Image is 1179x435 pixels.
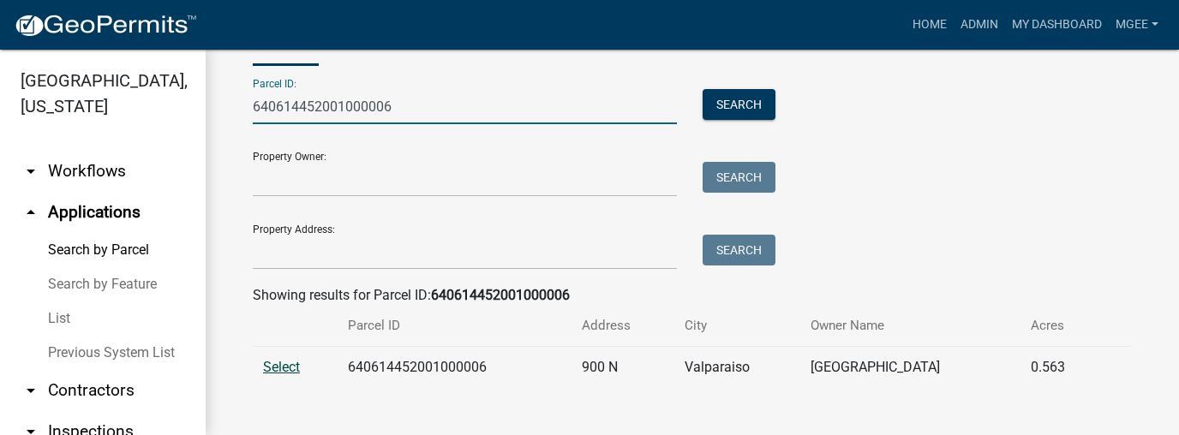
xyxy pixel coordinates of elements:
div: Showing results for Parcel ID: [253,285,1132,306]
a: Home [906,9,954,41]
td: Valparaiso [674,347,800,389]
button: Search [703,235,775,265]
td: 900 N [572,347,673,389]
a: Admin [954,9,1005,41]
i: arrow_drop_down [21,161,41,182]
button: Search [703,162,775,193]
strong: 640614452001000006 [431,287,570,303]
i: arrow_drop_down [21,380,41,401]
th: City [674,306,800,346]
th: Acres [1020,306,1101,346]
button: Search [703,89,775,120]
td: 640614452001000006 [338,347,572,389]
a: My Dashboard [1005,9,1109,41]
a: Select [263,359,300,375]
td: 0.563 [1020,347,1101,389]
th: Owner Name [800,306,1021,346]
i: arrow_drop_up [21,202,41,223]
td: [GEOGRAPHIC_DATA] [800,347,1021,389]
th: Parcel ID [338,306,572,346]
th: Address [572,306,673,346]
a: mgee [1109,9,1165,41]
